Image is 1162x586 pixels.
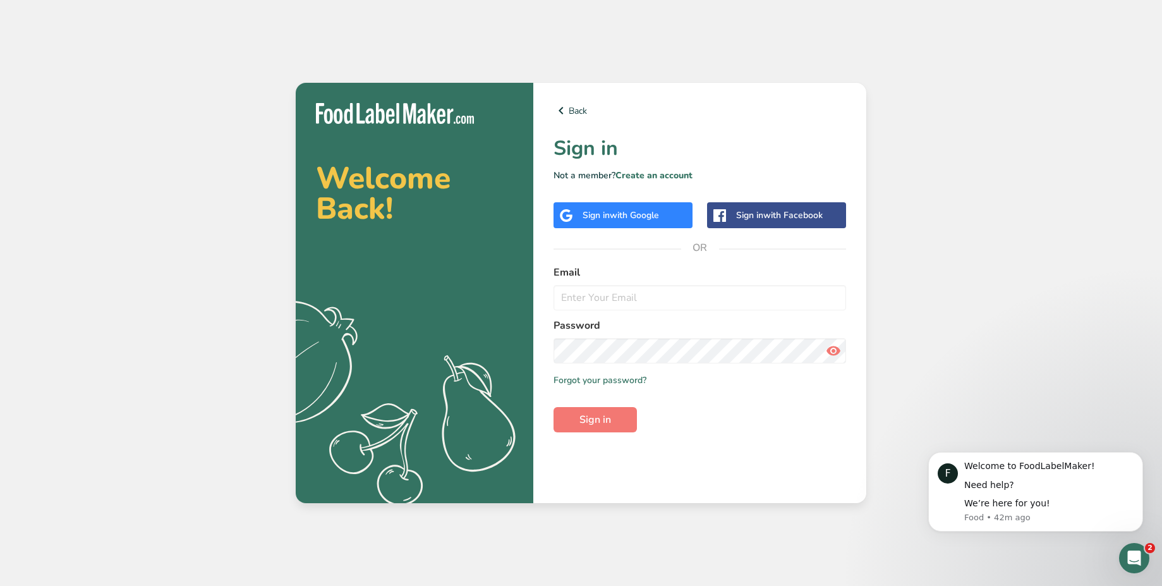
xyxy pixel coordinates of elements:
span: 2 [1145,543,1155,553]
span: with Google [610,209,659,221]
div: Sign in [736,209,823,222]
span: Sign in [579,412,611,427]
span: with Facebook [763,209,823,221]
a: Forgot your password? [554,374,646,387]
p: Not a member? [554,169,846,182]
span: OR [681,229,719,267]
input: Enter Your Email [554,285,846,310]
label: Email [554,265,846,280]
button: Sign in [554,407,637,432]
div: Sign in [583,209,659,222]
iframe: Intercom live chat [1119,543,1149,573]
h2: Welcome Back! [316,163,513,224]
h1: Sign in [554,133,846,164]
a: Create an account [615,169,693,181]
iframe: Intercom notifications message [909,433,1162,552]
img: Food Label Maker [316,103,474,124]
a: Back [554,103,846,118]
label: Password [554,318,846,333]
